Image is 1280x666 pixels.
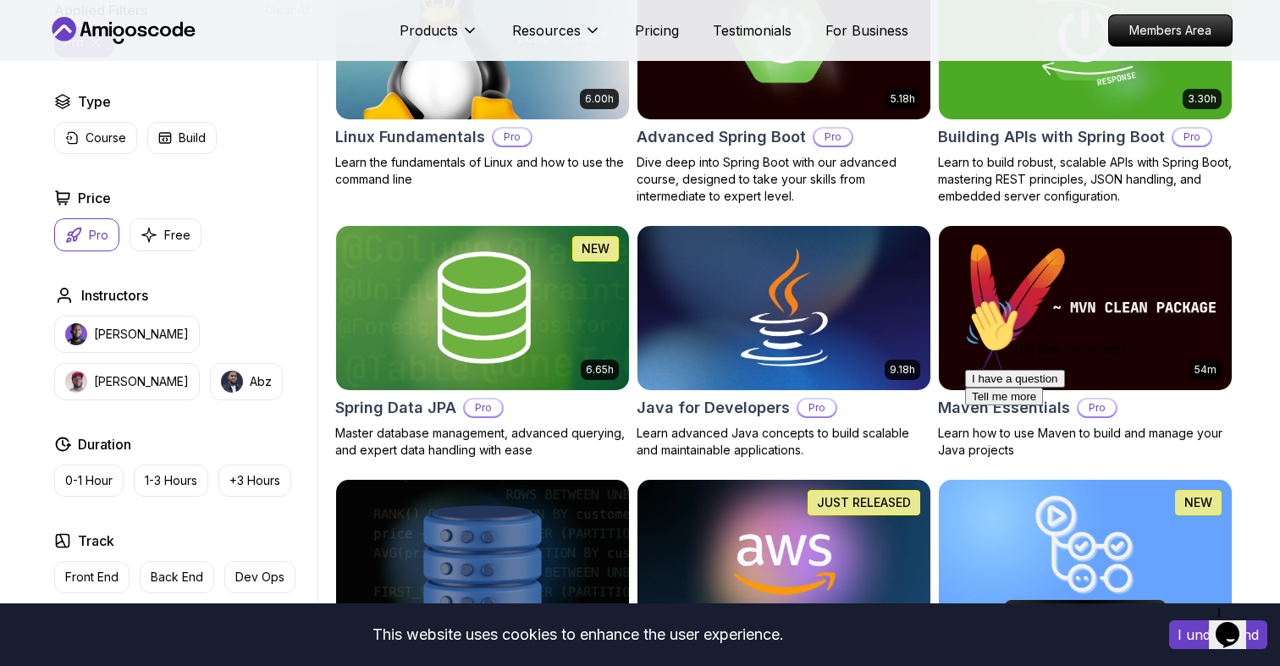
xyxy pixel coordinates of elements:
p: Pro [494,129,531,146]
iframe: chat widget [1209,598,1263,649]
h2: Track [78,531,114,551]
p: Front End [65,569,119,586]
div: 👋Hi! How can we help?I have a questionTell me more [7,7,312,113]
p: Master database management, advanced querying, and expert data handling with ease [335,425,630,459]
p: Abz [250,373,272,390]
button: Course [54,122,137,154]
h2: Advanced Spring Boot [637,125,806,149]
p: +3 Hours [229,472,280,489]
img: Java for Developers card [637,226,930,390]
img: CI/CD with GitHub Actions card [939,480,1232,644]
p: [PERSON_NAME] [94,373,189,390]
button: Free [130,218,201,251]
p: Pro [1173,129,1211,146]
a: Members Area [1108,14,1233,47]
p: Learn the fundamentals of Linux and how to use the command line [335,154,630,188]
button: instructor img[PERSON_NAME] [54,316,200,353]
img: instructor img [221,371,243,393]
a: Pricing [635,20,679,41]
p: [PERSON_NAME] [94,326,189,343]
a: Spring Data JPA card6.65hNEWSpring Data JPAProMaster database management, advanced querying, and ... [335,225,630,459]
h2: Linux Fundamentals [335,125,485,149]
button: Tell me more [7,96,85,113]
h2: Maven Essentials [938,396,1070,420]
button: Products [400,20,478,54]
p: 3.30h [1188,92,1217,106]
p: 9.18h [890,363,915,377]
p: Learn advanced Java concepts to build scalable and maintainable applications. [637,425,931,459]
p: Pro [814,129,852,146]
p: Learn how to use Maven to build and manage your Java projects [938,425,1233,459]
div: This website uses cookies to enhance the user experience. [13,616,1144,653]
img: Spring Data JPA card [336,226,629,390]
p: 6.00h [585,92,614,106]
h2: Building APIs with Spring Boot [938,125,1165,149]
p: Dive deep into Spring Boot with our advanced course, designed to take your skills from intermedia... [637,154,931,205]
button: 1-3 Hours [134,465,208,497]
button: +3 Hours [218,465,291,497]
button: instructor imgAbz [210,363,283,400]
button: Front End [54,561,130,593]
a: For Business [825,20,908,41]
img: instructor img [65,371,87,393]
p: NEW [582,240,610,257]
iframe: chat widget [958,292,1263,590]
img: instructor img [65,323,87,345]
p: JUST RELEASED [817,494,911,511]
p: 5.18h [891,92,915,106]
button: 0-1 Hour [54,465,124,497]
p: Dev Ops [235,569,284,586]
a: Maven Essentials card54mMaven EssentialsProLearn how to use Maven to build and manage your Java p... [938,225,1233,459]
h2: Java for Developers [637,396,790,420]
button: I have a question [7,78,107,96]
p: 0-1 Hour [65,472,113,489]
p: Resources [512,20,581,41]
p: Learn to build robust, scalable APIs with Spring Boot, mastering REST principles, JSON handling, ... [938,154,1233,205]
h2: Spring Data JPA [335,396,456,420]
img: Advanced Databases card [336,480,629,644]
p: Course [86,129,126,146]
p: Members Area [1109,15,1232,46]
a: Testimonials [713,20,792,41]
img: Maven Essentials card [939,226,1232,390]
p: Pro [89,227,108,244]
img: :wave: [7,7,61,61]
h2: Price [78,188,111,208]
button: Resources [512,20,601,54]
button: Back End [140,561,214,593]
p: Build [179,129,206,146]
p: Products [400,20,458,41]
button: Build [147,122,217,154]
p: 6.65h [586,363,614,377]
button: Pro [54,218,119,251]
h2: Duration [78,434,131,454]
p: Back End [151,569,203,586]
p: Pro [798,399,836,416]
p: Free [164,227,190,244]
img: AWS for Developers card [637,480,930,644]
h2: Instructors [81,285,148,305]
span: Hi! How can we help? [7,51,168,63]
a: Java for Developers card9.18hJava for DevelopersProLearn advanced Java concepts to build scalable... [637,225,931,459]
button: Accept cookies [1169,620,1267,649]
h2: Type [78,91,111,112]
button: Dev Ops [224,561,295,593]
p: Pro [465,399,502,416]
p: 1-3 Hours [145,472,197,489]
button: instructor img[PERSON_NAME] [54,363,200,400]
